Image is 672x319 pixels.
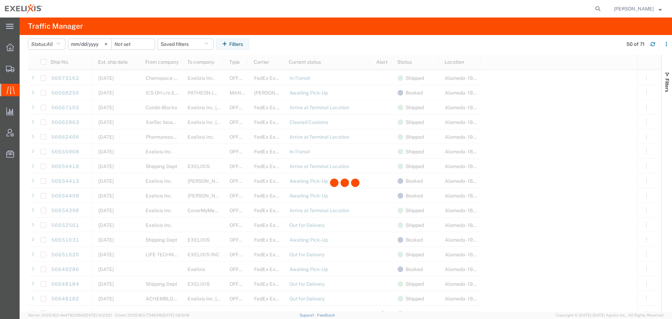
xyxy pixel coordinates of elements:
[162,313,189,317] span: [DATE] 08:10:16
[300,313,317,317] a: Support
[614,5,654,13] span: Art Buenaventura
[664,78,670,92] span: Filters
[115,313,189,317] span: Client: 2025.18.0-7346316
[626,41,645,48] div: 50 of 71
[47,41,53,47] span: All
[5,4,43,14] img: logo
[556,312,664,318] span: Copyright © [DATE]-[DATE] Agistix Inc., All Rights Reserved
[157,39,213,50] button: Saved filters
[28,39,65,50] button: Status:All
[28,313,112,317] span: Server: 2025.18.0-4e47823f9d1
[112,39,155,49] input: Not set
[68,39,111,49] input: Not set
[85,313,112,317] span: [DATE] 10:23:21
[28,18,83,35] h4: Traffic Manager
[216,39,249,50] button: Filters
[614,5,662,13] button: [PERSON_NAME]
[317,313,335,317] a: Feedback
